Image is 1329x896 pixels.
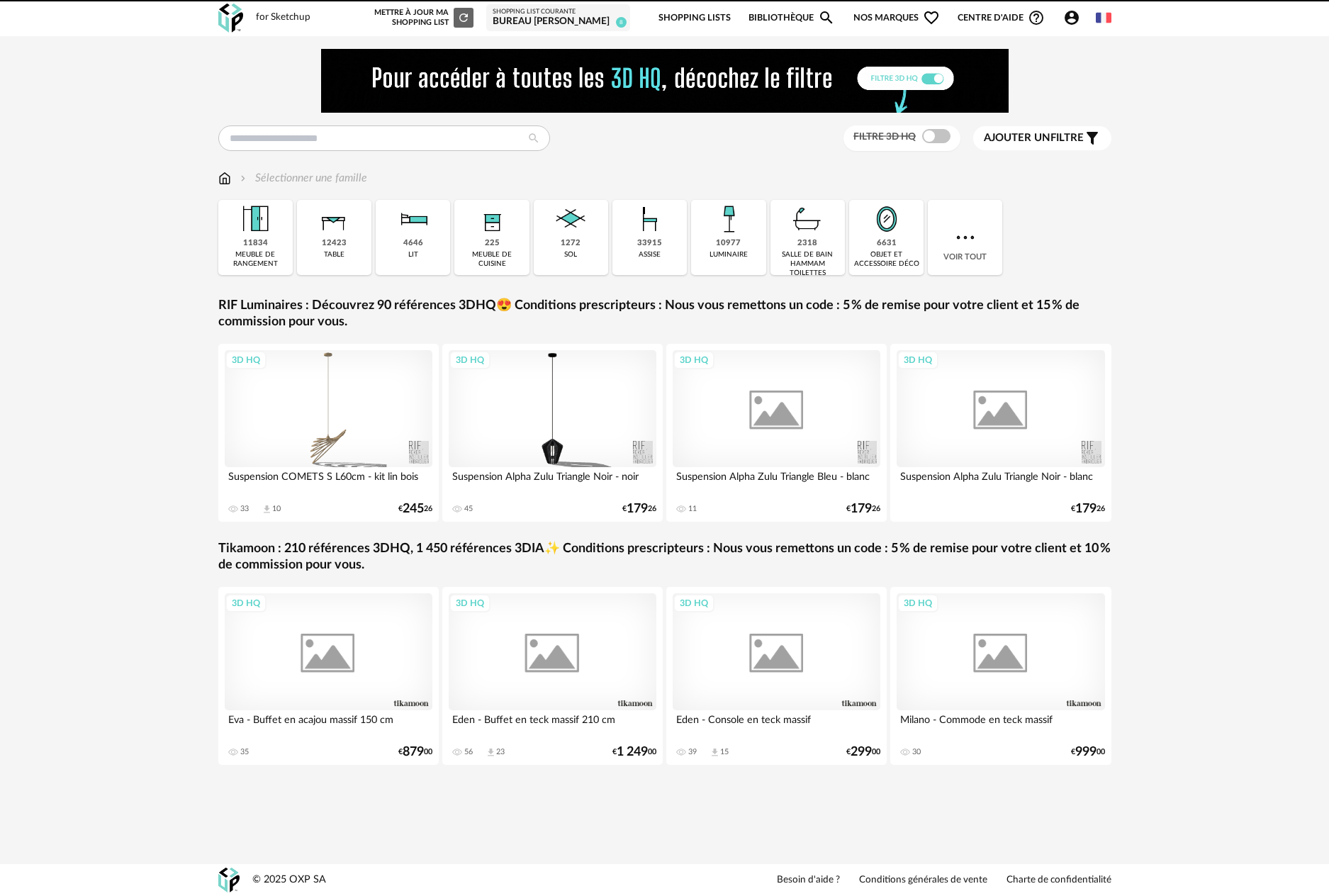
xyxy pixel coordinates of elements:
[851,504,872,514] span: 179
[853,132,916,142] span: Filtre 3D HQ
[673,594,714,612] div: 3D HQ
[788,200,826,238] img: Salle%20de%20bain.png
[442,587,663,765] a: 3D HQ Eden - Buffet en teck massif 210 cm 56 Download icon 23 €1 24900
[398,504,432,514] div: € 26
[218,344,439,522] a: 3D HQ Suspension COMETS S L60cm - kit lin bois 33 Download icon 10 €24526
[218,298,1111,331] a: RIF Luminaires : Découvrez 90 références 3DHQ😍 Conditions prescripteurs : Nous vous remettons un ...
[984,131,1084,145] span: filtre
[622,504,656,514] div: € 26
[218,541,1111,574] a: Tikamoon : 210 références 3DHQ, 1 450 références 3DIA✨ Conditions prescripteurs : Nous vous remet...
[371,8,473,28] div: Mettre à jour ma Shopping List
[218,868,240,892] img: OXP
[973,126,1111,150] button: Ajouter unfiltre Filter icon
[449,594,490,612] div: 3D HQ
[1096,10,1111,26] img: fr
[442,344,663,522] a: 3D HQ Suspension Alpha Zulu Triangle Noir - noir 45 €17926
[403,238,423,249] div: 4646
[846,504,880,514] div: € 26
[710,747,720,758] span: Download icon
[459,250,525,269] div: meuble de cuisine
[631,200,669,238] img: Assise.png
[449,710,657,739] div: Eden - Buffet en teck massif 210 cm
[673,710,881,739] div: Eden - Console en teck massif
[720,747,729,757] div: 15
[639,250,661,259] div: assise
[1028,9,1045,26] span: Help Circle Outline icon
[256,11,310,24] div: for Sketchup
[688,504,697,514] div: 11
[912,747,921,757] div: 30
[859,874,987,887] a: Conditions générales de vente
[897,351,938,369] div: 3D HQ
[218,4,243,33] img: OXP
[398,747,432,757] div: € 00
[473,200,511,238] img: Rangement.png
[710,200,748,238] img: Luminaire.png
[225,594,267,612] div: 3D HQ
[464,504,473,514] div: 45
[1063,9,1087,26] span: Account Circle icon
[890,587,1111,765] a: 3D HQ Milano - Commode en teck massif 30 €99900
[272,504,281,514] div: 10
[408,250,418,259] div: lit
[797,238,817,249] div: 2318
[868,200,906,238] img: Miroir.png
[237,170,367,186] div: Sélectionner une famille
[658,1,731,35] a: Shopping Lists
[1006,874,1111,887] a: Charte de confidentialité
[1063,9,1080,26] span: Account Circle icon
[464,747,473,757] div: 56
[240,504,249,514] div: 33
[225,467,433,495] div: Suspension COMETS S L60cm - kit lin bois
[457,13,470,21] span: Refresh icon
[1071,747,1105,757] div: € 00
[688,747,697,757] div: 39
[237,170,249,186] img: svg+xml;base64,PHN2ZyB3aWR0aD0iMTYiIGhlaWdodD0iMTYiIHZpZXdCb3g9IjAgMCAxNiAxNiIgZmlsbD0ibm9uZSIgeG...
[1075,504,1097,514] span: 179
[851,747,872,757] span: 299
[1071,504,1105,514] div: € 26
[218,170,231,186] img: svg+xml;base64,PHN2ZyB3aWR0aD0iMTYiIGhlaWdodD0iMTciIHZpZXdCb3g9IjAgMCAxNiAxNyIgZmlsbD0ibm9uZSIgeG...
[236,200,274,238] img: Meuble%20de%20rangement.png
[673,467,881,495] div: Suspension Alpha Zulu Triangle Bleu - blanc
[496,747,505,757] div: 23
[243,238,268,249] div: 11834
[486,747,496,758] span: Download icon
[1084,130,1101,147] span: Filter icon
[394,200,432,238] img: Literie.png
[928,200,1002,275] div: Voir tout
[225,710,433,739] div: Eva - Buffet en acajou massif 150 cm
[493,8,624,28] a: Shopping List courante Bureau [PERSON_NAME] 8
[493,16,624,28] div: Bureau [PERSON_NAME]
[561,238,581,249] div: 1272
[322,238,347,249] div: 12423
[449,351,490,369] div: 3D HQ
[890,344,1111,522] a: 3D HQ Suspension Alpha Zulu Triangle Noir - blanc €17926
[716,238,741,249] div: 10977
[984,133,1050,143] span: Ajouter un
[897,594,938,612] div: 3D HQ
[923,9,940,26] span: Heart Outline icon
[449,467,657,495] div: Suspension Alpha Zulu Triangle Noir - noir
[324,250,344,259] div: table
[485,238,500,249] div: 225
[748,1,835,35] a: BibliothèqueMagnify icon
[818,9,835,26] span: Magnify icon
[564,250,577,259] div: sol
[853,1,940,35] span: Nos marques
[666,344,887,522] a: 3D HQ Suspension Alpha Zulu Triangle Bleu - blanc 11 €17926
[321,49,1009,113] img: FILTRE%20HQ%20NEW_V1%20(4).gif
[666,587,887,765] a: 3D HQ Eden - Console en teck massif 39 Download icon 15 €29900
[403,747,424,757] span: 879
[897,710,1105,739] div: Milano - Commode en teck massif
[897,467,1105,495] div: Suspension Alpha Zulu Triangle Noir - blanc
[853,250,919,269] div: objet et accessoire déco
[627,504,648,514] span: 179
[252,873,326,887] div: © 2025 OXP SA
[1075,747,1097,757] span: 999
[612,747,656,757] div: € 00
[673,351,714,369] div: 3D HQ
[710,250,748,259] div: luminaire
[262,504,272,515] span: Download icon
[616,17,627,28] span: 8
